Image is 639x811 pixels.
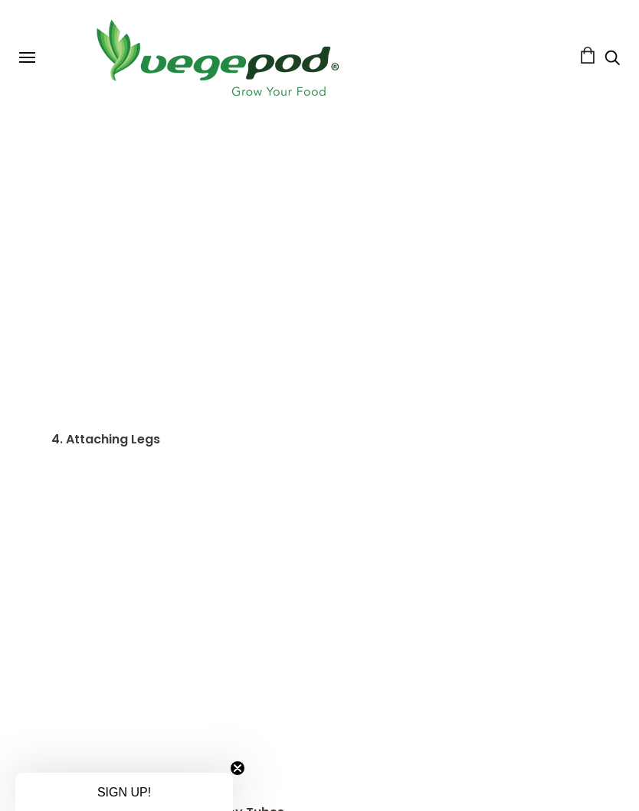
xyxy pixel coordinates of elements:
button: Close teaser [230,760,245,776]
a: Search [605,51,620,67]
div: SIGN UP!Close teaser [15,773,233,811]
img: Vegepod [83,15,351,100]
span: SIGN UP! [97,786,151,799]
h4: 4. Attaching Legs [51,430,588,449]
